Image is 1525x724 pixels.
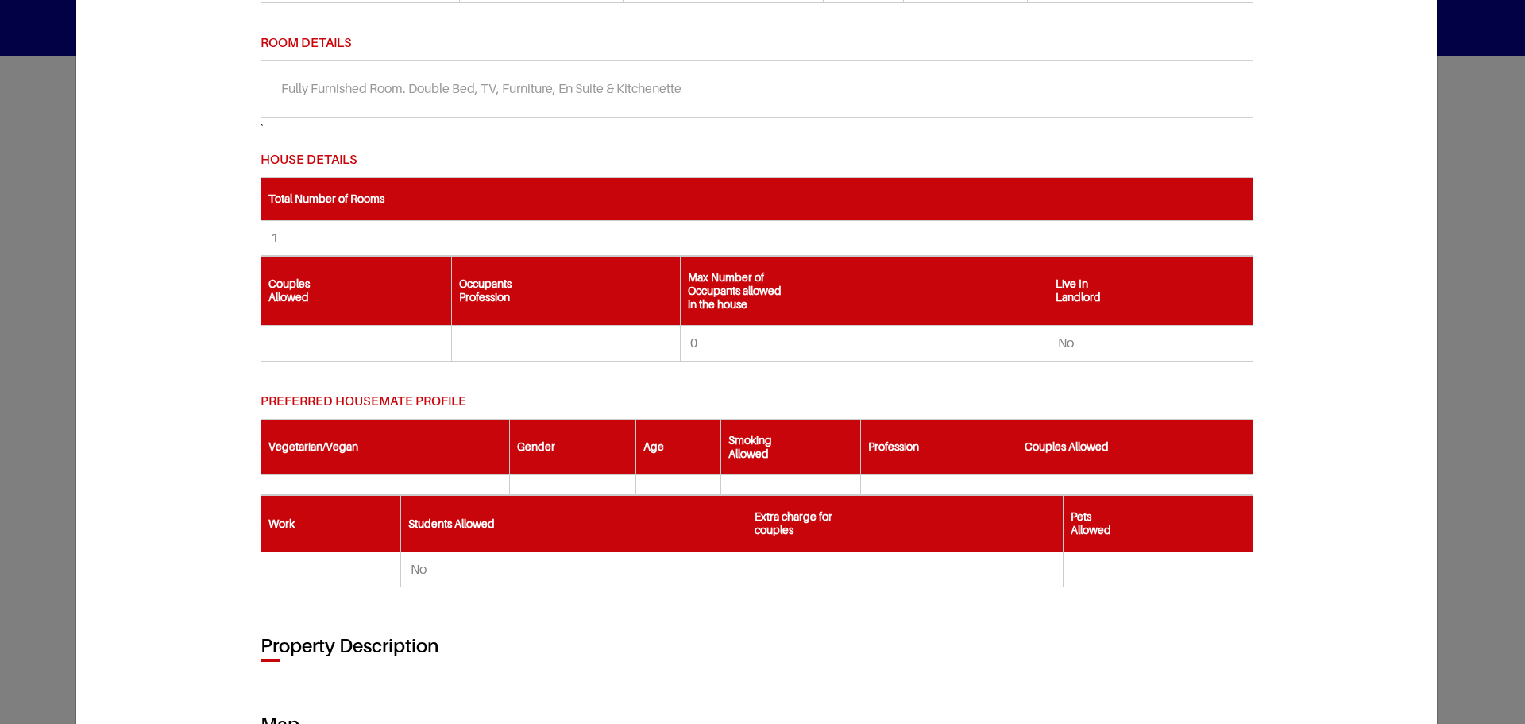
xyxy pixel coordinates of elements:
th: Extra charge for couples [747,496,1064,552]
td: No [401,552,747,587]
td: 0 [680,326,1048,361]
h5: Preferred Housemate Profile [261,393,1253,408]
h3: Property Description [261,635,1253,658]
th: Gender [509,419,635,475]
h5: House Details [261,152,1253,167]
th: Pets Allowed [1064,496,1253,552]
th: Age [636,419,721,475]
th: Live In Landlord [1048,256,1253,325]
th: Work [261,496,401,552]
th: Occupants Profession [451,256,680,325]
th: Smoking Allowed [720,419,860,475]
th: Couples Allowed [261,256,451,325]
th: Vegetarian/Vegan [261,419,509,475]
th: Students Allowed [401,496,747,552]
th: Max Number of Occupants allowed in the house [680,256,1048,325]
th: Profession [860,419,1017,475]
td: 1 [261,220,1253,255]
div: Fully Furnished Room. Double Bed, TV, Furniture, En Suite & Kitchenette [261,60,1253,117]
th: Couples Allowed [1017,419,1253,475]
h5: Room Details [261,35,1253,50]
td: No [1048,326,1253,361]
th: Total Number of Rooms [261,177,1253,220]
